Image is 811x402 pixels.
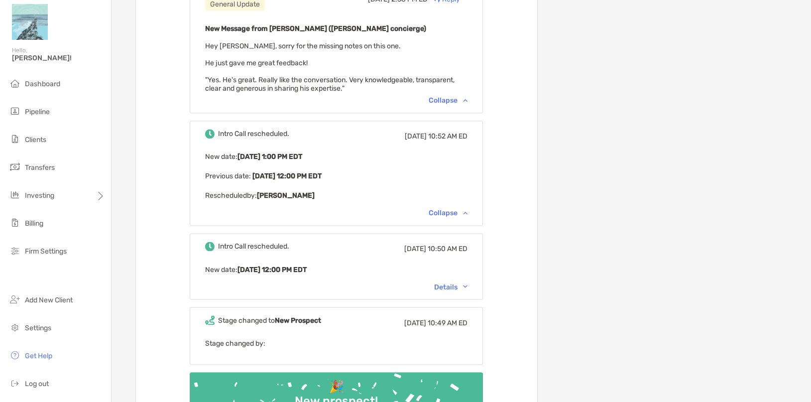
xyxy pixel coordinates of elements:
[25,324,51,332] span: Settings
[25,108,50,116] span: Pipeline
[205,170,467,182] p: Previous date:
[12,54,105,62] span: [PERSON_NAME]!
[9,321,21,333] img: settings icon
[205,242,215,251] img: Event icon
[12,4,48,40] img: Zoe Logo
[9,189,21,201] img: investing icon
[25,191,54,200] span: Investing
[428,132,467,140] span: 10:52 AM ED
[428,245,467,253] span: 10:50 AM ED
[404,318,426,327] span: [DATE]
[434,282,467,291] div: Details
[275,316,321,324] b: New Prospect
[9,245,21,257] img: firm-settings icon
[428,318,467,327] span: 10:49 AM ED
[9,161,21,173] img: transfers icon
[25,296,73,304] span: Add New Client
[463,211,467,214] img: Chevron icon
[205,189,467,202] p: Rescheduled by:
[9,133,21,145] img: clients icon
[25,80,60,88] span: Dashboard
[463,99,467,102] img: Chevron icon
[404,245,426,253] span: [DATE]
[463,285,467,288] img: Chevron icon
[205,24,426,33] b: New Message from [PERSON_NAME] ([PERSON_NAME] concierge)
[237,265,307,273] b: [DATE] 12:00 PM EDT
[25,219,43,228] span: Billing
[205,42,455,93] span: Hey [PERSON_NAME], sorry for the missing notes on this one. He just gave me great feedback! "Yes....
[205,263,467,275] p: New date :
[429,209,467,217] div: Collapse
[9,293,21,305] img: add_new_client icon
[251,172,322,180] b: [DATE] 12:00 PM EDT
[25,135,46,144] span: Clients
[218,316,321,324] div: Stage changed to
[405,132,427,140] span: [DATE]
[25,247,67,256] span: Firm Settings
[205,129,215,138] img: Event icon
[9,217,21,229] img: billing icon
[205,315,215,325] img: Event icon
[205,150,467,163] p: New date :
[218,130,289,138] div: Intro Call rescheduled.
[25,163,55,172] span: Transfers
[257,191,315,200] b: [PERSON_NAME]
[237,152,302,161] b: [DATE] 1:00 PM EDT
[9,349,21,361] img: get-help icon
[218,242,289,251] div: Intro Call rescheduled.
[9,77,21,89] img: dashboard icon
[9,105,21,117] img: pipeline icon
[325,379,348,394] div: 🎉
[9,377,21,389] img: logout icon
[25,352,52,360] span: Get Help
[205,337,467,349] p: Stage changed by:
[429,96,467,105] div: Collapse
[25,380,49,388] span: Log out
